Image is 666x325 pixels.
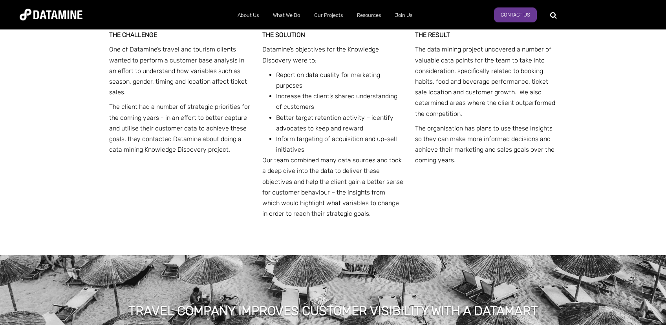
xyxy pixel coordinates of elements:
[415,123,557,166] p: The organisation has plans to use these insights so they can make more informed decisions and ach...
[231,5,266,26] a: About Us
[276,134,404,155] li: Inform targeting of acquisition and up-sell initiatives
[262,155,404,219] p: Our team combined many data sources and took a deep dive into the data to deliver these objective...
[350,5,388,26] a: Resources
[266,5,307,26] a: What We Do
[276,70,404,91] li: Report on data quality for marketing purposes
[415,31,450,39] strong: THE RESULT
[109,44,251,97] p: One of Datamine’s travel and tourism clients wanted to perform a customer base analysis in an eff...
[109,31,157,39] strong: THE CHALLENGE
[20,9,82,20] img: Datamine
[388,5,419,26] a: Join Us
[494,7,537,22] a: Contact Us
[276,112,404,134] li: Better target retention activity – identify advocates to keep and reward
[128,302,538,319] h1: Travel company improves customer visibility with a Datamart
[262,31,305,39] strong: THE SOLUTION
[262,44,404,65] p: Datamine’s objectives for the Knowledge Discovery were to:
[307,5,350,26] a: Our Projects
[415,44,557,119] p: The data mining project uncovered a number of valuable data points for the team to take into cons...
[109,101,251,155] p: The client had a number of strategic priorities for the coming years - in an effort to better cap...
[276,91,404,112] li: Increase the client’s shared understanding of customers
